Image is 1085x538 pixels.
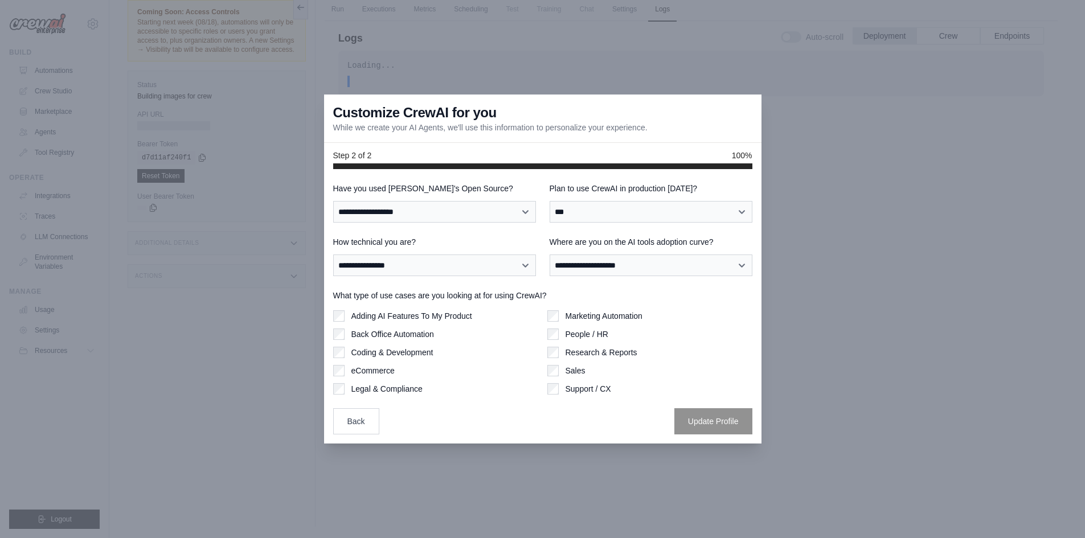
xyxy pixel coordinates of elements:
iframe: Chat Widget [1028,483,1085,538]
p: While we create your AI Agents, we'll use this information to personalize your experience. [333,122,648,133]
button: Update Profile [674,408,752,434]
label: Support / CX [566,383,611,395]
label: Back Office Automation [351,328,434,340]
label: What type of use cases are you looking at for using CrewAI? [333,290,752,301]
label: Marketing Automation [566,310,642,322]
label: Adding AI Features To My Product [351,310,472,322]
label: Research & Reports [566,347,637,358]
label: Plan to use CrewAI in production [DATE]? [550,183,752,194]
h3: Customize CrewAI for you [333,104,497,122]
label: eCommerce [351,365,395,376]
label: People / HR [566,328,608,340]
label: Where are you on the AI tools adoption curve? [550,236,752,248]
button: Back [333,408,379,434]
label: Sales [566,365,586,376]
label: Coding & Development [351,347,433,358]
label: Have you used [PERSON_NAME]'s Open Source? [333,183,536,194]
span: 100% [732,150,752,161]
label: How technical you are? [333,236,536,248]
span: Step 2 of 2 [333,150,372,161]
label: Legal & Compliance [351,383,423,395]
